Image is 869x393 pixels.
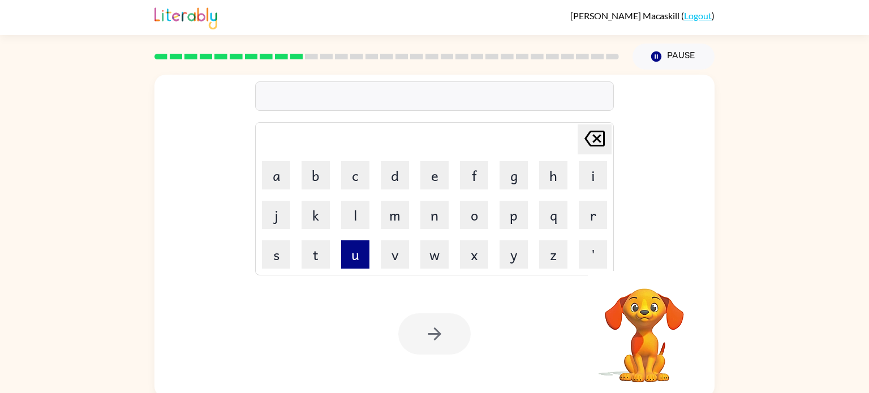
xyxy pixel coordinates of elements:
[633,44,715,70] button: Pause
[500,201,528,229] button: p
[460,161,488,189] button: f
[302,201,330,229] button: k
[500,240,528,269] button: y
[420,240,449,269] button: w
[539,161,567,189] button: h
[539,240,567,269] button: z
[262,161,290,189] button: a
[341,201,369,229] button: l
[341,161,369,189] button: c
[154,5,217,29] img: Literably
[500,161,528,189] button: g
[302,161,330,189] button: b
[262,240,290,269] button: s
[579,161,607,189] button: i
[420,161,449,189] button: e
[460,201,488,229] button: o
[460,240,488,269] button: x
[381,161,409,189] button: d
[262,201,290,229] button: j
[588,271,701,384] video: Your browser must support playing .mp4 files to use Literably. Please try using another browser.
[539,201,567,229] button: q
[684,10,712,21] a: Logout
[570,10,681,21] span: [PERSON_NAME] Macaskill
[302,240,330,269] button: t
[570,10,715,21] div: ( )
[420,201,449,229] button: n
[579,201,607,229] button: r
[381,240,409,269] button: v
[381,201,409,229] button: m
[579,240,607,269] button: '
[341,240,369,269] button: u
